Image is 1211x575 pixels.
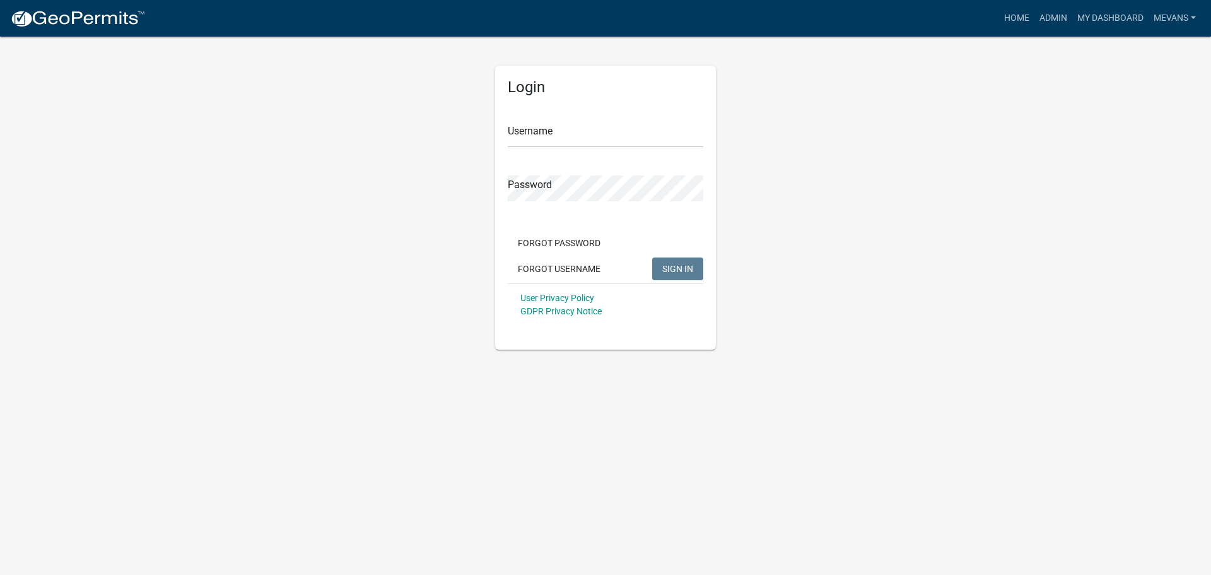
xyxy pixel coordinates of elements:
[999,6,1034,30] a: Home
[662,263,693,273] span: SIGN IN
[520,306,602,316] a: GDPR Privacy Notice
[520,293,594,303] a: User Privacy Policy
[508,78,703,97] h5: Login
[1149,6,1201,30] a: Mevans
[1072,6,1149,30] a: My Dashboard
[1034,6,1072,30] a: Admin
[652,258,703,280] button: SIGN IN
[508,258,611,280] button: Forgot Username
[508,232,611,254] button: Forgot Password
